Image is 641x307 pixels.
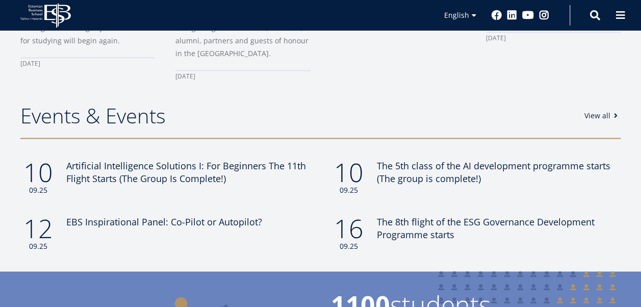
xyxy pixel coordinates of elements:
font: 10 [334,155,364,189]
font: View all [584,111,610,121]
font: 16 [334,211,364,245]
font: 10 [23,155,53,189]
a: Facebook [492,10,502,20]
small: 09.25 [20,241,56,251]
a: View all [584,111,621,121]
small: 09.25 [20,185,56,195]
small: 09.25 [331,241,367,251]
small: 09.25 [331,185,367,195]
span: The 5th class of the AI development programme starts (The group is complete!) [377,159,610,184]
div: [DATE] [20,57,155,70]
span: Artificial Intelligence Solutions I: For Beginners The 11th Flight Starts (The Group Is Complete!) [66,159,306,184]
a: Linkedin [507,10,517,20]
div: [DATE] [175,70,310,83]
span: The 8th flight of the ESG Governance Development Programme starts [377,215,595,240]
span: EBS Inspirational Panel: Co-Pilot or Autopilot? [66,215,262,227]
h2: Events & Events [20,103,574,129]
a: Youtube [522,10,534,20]
div: [DATE] [486,32,621,44]
a: Instagram [539,10,549,20]
font: 12 [23,211,53,245]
